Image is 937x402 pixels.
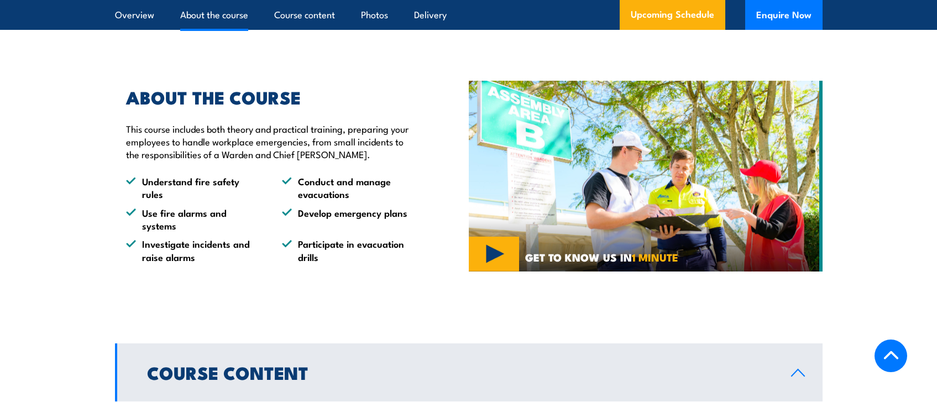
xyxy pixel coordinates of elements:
li: Understand fire safety rules [126,175,262,201]
li: Participate in evacuation drills [282,237,418,263]
li: Conduct and manage evacuations [282,175,418,201]
li: Investigate incidents and raise alarms [126,237,262,263]
li: Develop emergency plans [282,206,418,232]
img: Fire Warden and Chief Fire Warden Training [469,81,823,272]
li: Use fire alarms and systems [126,206,262,232]
p: This course includes both theory and practical training, preparing your employees to handle workp... [126,122,418,161]
h2: ABOUT THE COURSE [126,89,418,105]
strong: 1 MINUTE [632,249,678,265]
span: GET TO KNOW US IN [525,252,678,262]
a: Course Content [115,343,823,401]
h2: Course Content [147,364,773,380]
